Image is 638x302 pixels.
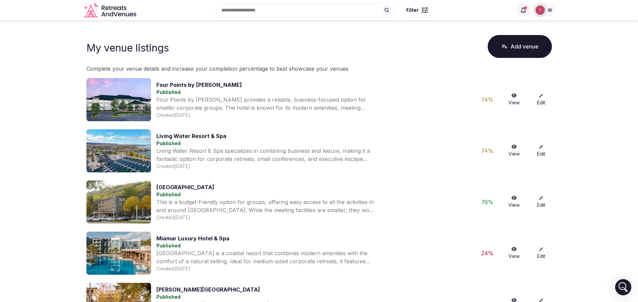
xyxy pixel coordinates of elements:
a: Edit [530,247,552,260]
a: View [503,144,525,157]
span: Published [156,294,181,300]
span: Filter [406,7,419,13]
a: Edit [530,196,552,208]
div: 74 % [477,147,498,155]
div: Created [DATE] [156,163,471,170]
a: View [503,196,525,208]
div: Created [DATE] [156,214,471,221]
h1: My venue listings [86,42,169,54]
div: 24 % [477,249,498,257]
a: Visit the homepage [84,3,138,18]
a: Edit [530,93,552,106]
span: Published [156,89,181,95]
a: Living Water Resort & Spa [156,133,226,139]
a: Four Points by [PERSON_NAME] [156,81,242,88]
span: Published [156,243,181,248]
svg: Retreats and Venues company logo [84,3,138,18]
div: Created [DATE] [156,112,471,119]
a: Miamar Luxury Hotel & Spa [156,235,229,242]
div: Four Points by [PERSON_NAME] provides a reliable, business-focused option for smaller corporate g... [156,96,375,112]
div: Open Intercom Messenger [615,279,631,295]
a: [PERSON_NAME][GEOGRAPHIC_DATA] [156,286,260,293]
img: Venue cover photo for Miamar Luxury Hotel & Spa [86,232,151,275]
span: Published [156,140,181,146]
div: 76 % [477,198,498,206]
a: View [503,93,525,106]
button: Filter [402,4,433,16]
div: 74 % [477,96,498,104]
a: Edit [530,144,552,157]
a: View [503,247,525,260]
div: Living Water Resort & Spa specializes in combining business and leisure, making it a fantastic op... [156,147,375,163]
img: Thiago Martins [535,5,545,15]
p: Complete your venue details and increase your completion percentage to best showcase your venues [86,65,552,73]
img: Venue cover photo for Four Points by Sheraton Barrie [86,78,151,121]
div: This is a budget-friendly option for groups, offering easy access to all the activities in and ar... [156,198,375,214]
div: [GEOGRAPHIC_DATA] is a coastal resort that combines modern amenities with the comfort of a natura... [156,249,375,265]
img: Venue cover photo for Blue Mountain Resort Inn [86,180,151,224]
img: Venue cover photo for Living Water Resort & Spa [86,129,151,172]
span: Published [156,192,181,197]
a: [GEOGRAPHIC_DATA] [156,184,214,191]
div: Created [DATE] [156,265,471,272]
button: Add venue [488,35,552,58]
